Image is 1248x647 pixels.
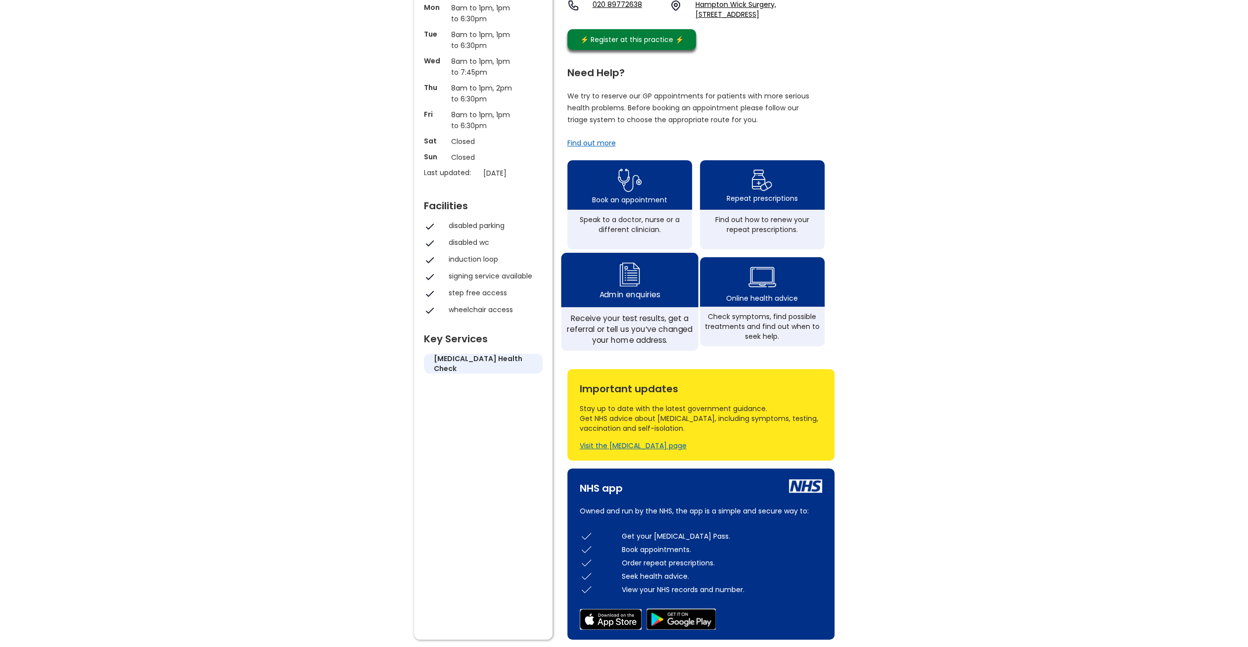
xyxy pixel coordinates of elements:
p: We try to reserve our GP appointments for patients with more serious health problems. Before book... [567,90,810,126]
div: Book an appointment [592,195,667,205]
img: check icon [580,569,593,583]
img: check icon [580,583,593,596]
p: Tue [424,29,446,39]
div: Need Help? [567,63,825,78]
a: ⚡️ Register at this practice ⚡️ [567,29,696,50]
div: Receive your test results, get a referral or tell us you’ve changed your home address. [566,313,693,345]
a: health advice iconOnline health adviceCheck symptoms, find possible treatments and find out when ... [700,257,825,346]
img: check icon [580,543,593,556]
p: Fri [424,109,446,119]
a: book appointment icon Book an appointmentSpeak to a doctor, nurse or a different clinician. [567,160,692,249]
div: ⚡️ Register at this practice ⚡️ [575,34,689,45]
div: disabled wc [449,237,538,247]
div: Online health advice [726,293,798,303]
p: Closed [451,152,515,163]
p: 8am to 1pm, 1pm to 6:30pm [451,2,515,24]
p: Last updated: [424,168,478,178]
div: Speak to a doctor, nurse or a different clinician. [572,215,687,234]
p: 8am to 1pm, 2pm to 6:30pm [451,83,515,104]
div: Stay up to date with the latest government guidance. Get NHS advice about [MEDICAL_DATA], includi... [580,404,822,433]
div: induction loop [449,254,538,264]
p: Thu [424,83,446,92]
div: step free access [449,288,538,298]
p: [DATE] [483,168,548,179]
img: nhs icon white [789,479,822,493]
p: 8am to 1pm, 1pm to 6:30pm [451,109,515,131]
div: Check symptoms, find possible treatments and find out when to seek help. [705,312,820,341]
div: NHS app [580,478,623,493]
a: admin enquiry iconAdmin enquiriesReceive your test results, get a referral or tell us you’ve chan... [561,253,698,351]
div: disabled parking [449,221,538,231]
a: Visit the [MEDICAL_DATA] page [580,441,687,451]
a: Find out more [567,138,616,148]
div: Repeat prescriptions [727,193,798,203]
div: View your NHS records and number. [622,585,822,595]
p: Sat [424,136,446,146]
p: Mon [424,2,446,12]
p: 8am to 1pm, 1pm to 7:45pm [451,56,515,78]
div: wheelchair access [449,305,538,315]
div: Admin enquiries [599,289,660,300]
div: Key Services [424,329,543,344]
h5: [MEDICAL_DATA] health check [434,354,533,373]
p: Sun [424,152,446,162]
p: 8am to 1pm, 1pm to 6:30pm [451,29,515,51]
p: Wed [424,56,446,66]
img: admin enquiry icon [617,260,641,289]
img: app store icon [580,609,642,630]
div: Find out how to renew your repeat prescriptions. [705,215,820,234]
img: book appointment icon [618,166,642,195]
div: Important updates [580,379,822,394]
div: Book appointments. [622,545,822,555]
div: Facilities [424,196,543,211]
p: Closed [451,136,515,147]
div: signing service available [449,271,538,281]
p: Owned and run by the NHS, the app is a simple and secure way to: [580,505,822,517]
img: repeat prescription icon [751,167,773,193]
img: check icon [580,556,593,569]
img: google play store icon [647,608,716,630]
img: check icon [580,529,593,543]
div: Order repeat prescriptions. [622,558,822,568]
div: Get your [MEDICAL_DATA] Pass. [622,531,822,541]
a: repeat prescription iconRepeat prescriptionsFind out how to renew your repeat prescriptions. [700,160,825,249]
img: health advice icon [748,261,776,293]
div: Seek health advice. [622,571,822,581]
